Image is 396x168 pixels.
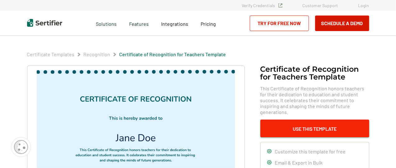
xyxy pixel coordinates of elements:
[161,19,188,27] a: Integrations
[161,21,188,27] span: Integrations
[250,16,309,31] a: Try for Free Now
[84,51,110,57] span: Recognition
[14,140,28,154] img: Cookie Popup Icon
[201,19,216,27] a: Pricing
[315,16,369,31] button: Schedule a Demo
[84,51,110,57] a: Recognition
[260,65,369,81] h1: Certificate of Recognition for Teachers Template
[275,160,323,166] span: Email & Export in Bulk
[129,19,149,27] span: Features
[27,51,75,57] a: Certificate Templates
[27,19,62,27] img: Sertifier | Digital Credentialing Platform
[27,51,75,57] span: Certificate Templates
[260,85,369,115] span: This Certificate of Recognition honors teachers for their dedication to education and student suc...
[260,120,369,137] button: Use This Template
[275,148,346,154] span: Customize this template for free
[201,21,216,27] span: Pricing
[27,51,226,57] div: Breadcrumb
[278,3,282,7] img: Verified
[96,19,117,27] span: Solutions
[119,51,226,57] a: Certificate of Recognition for Teachers Template
[365,138,396,168] iframe: Chat Widget
[358,3,369,8] a: Login
[303,3,338,8] a: Customer Support
[119,51,226,57] span: Certificate of Recognition for Teachers Template
[242,3,282,8] a: Verify Credentials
